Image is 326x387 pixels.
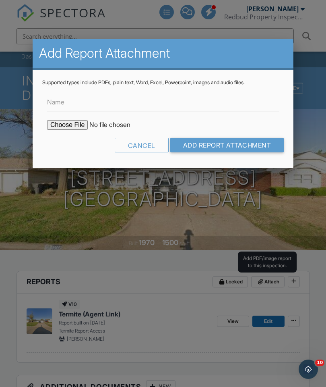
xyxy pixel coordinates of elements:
[315,360,324,366] span: 10
[47,98,64,106] label: Name
[42,79,284,86] div: Supported types include PDFs, plain text, Word, Excel, Powerpoint, images and audio files.
[299,360,318,379] iframe: Intercom live chat
[115,138,169,152] div: Cancel
[39,45,287,61] h2: Add Report Attachment
[170,138,284,152] input: Add Report Attachment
